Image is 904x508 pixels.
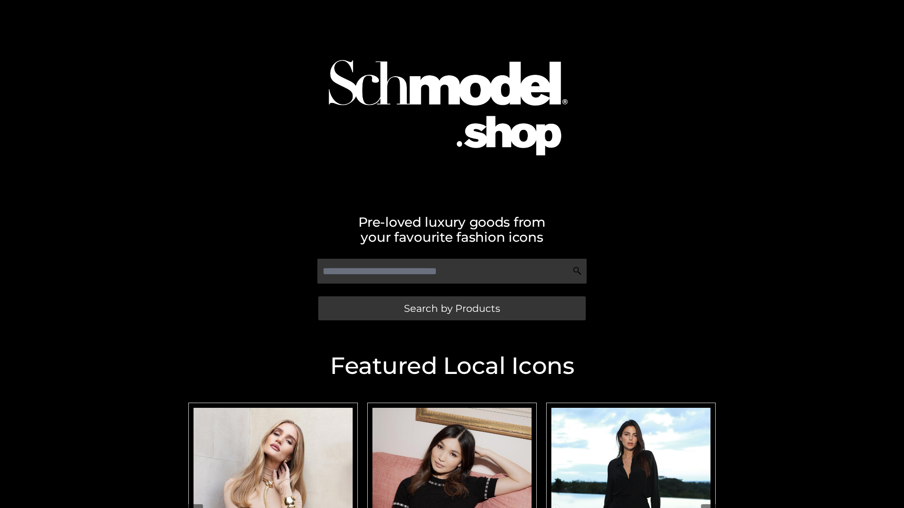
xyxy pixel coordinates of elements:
h2: Pre-loved luxury goods from your favourite fashion icons [184,214,720,245]
h2: Featured Local Icons​ [184,354,720,378]
span: Search by Products [404,303,500,313]
img: Search Icon [573,266,582,276]
a: Search by Products [318,296,586,320]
